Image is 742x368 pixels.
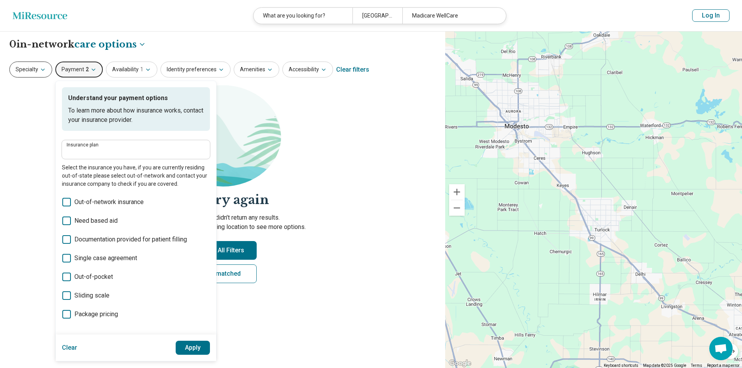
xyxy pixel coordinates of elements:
[234,62,279,77] button: Amenities
[189,241,257,260] button: Clear All Filters
[74,38,137,51] span: care options
[691,363,702,368] a: Terms (opens in new tab)
[74,38,146,51] button: Care options
[254,8,352,24] div: What are you looking for?
[68,93,204,103] p: Understand your payment options
[189,264,257,283] a: Get matched
[74,197,144,207] span: Out-of-network insurance
[68,106,204,125] p: To learn more about how insurance works, contact your insurance provider.
[74,310,118,319] span: Package pricing
[336,60,369,79] div: Clear filters
[707,363,740,368] a: Report a map error
[9,213,436,232] p: Sorry, your search didn’t return any results. Try removing filters or changing location to see mo...
[9,62,52,77] button: Specialty
[74,272,113,282] span: Out-of-pocket
[9,191,436,209] h2: Let's try again
[282,62,333,77] button: Accessibility
[74,235,187,244] span: Documentation provided for patient filling
[74,254,137,263] span: Single case agreement
[62,164,210,188] p: Select the insurance you have, if you are currently residing out-of-state please select out-of-ne...
[160,62,231,77] button: Identity preferences
[67,143,205,147] label: Insurance plan
[62,341,78,355] button: Clear
[643,363,686,368] span: Map data ©2025 Google
[106,62,157,77] button: Availability1
[692,9,730,22] button: Log In
[402,8,501,24] div: Madicare WellCare
[74,291,109,300] span: Sliding scale
[9,38,146,51] h1: 0 in-network
[449,200,465,216] button: Zoom out
[352,8,402,24] div: [GEOGRAPHIC_DATA], [GEOGRAPHIC_DATA] 95382
[449,184,465,200] button: Zoom in
[55,62,103,77] button: Payment2
[709,337,733,360] div: Open chat
[74,216,118,225] span: Need based aid
[176,341,210,355] button: Apply
[140,65,143,74] span: 1
[86,65,89,74] span: 2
